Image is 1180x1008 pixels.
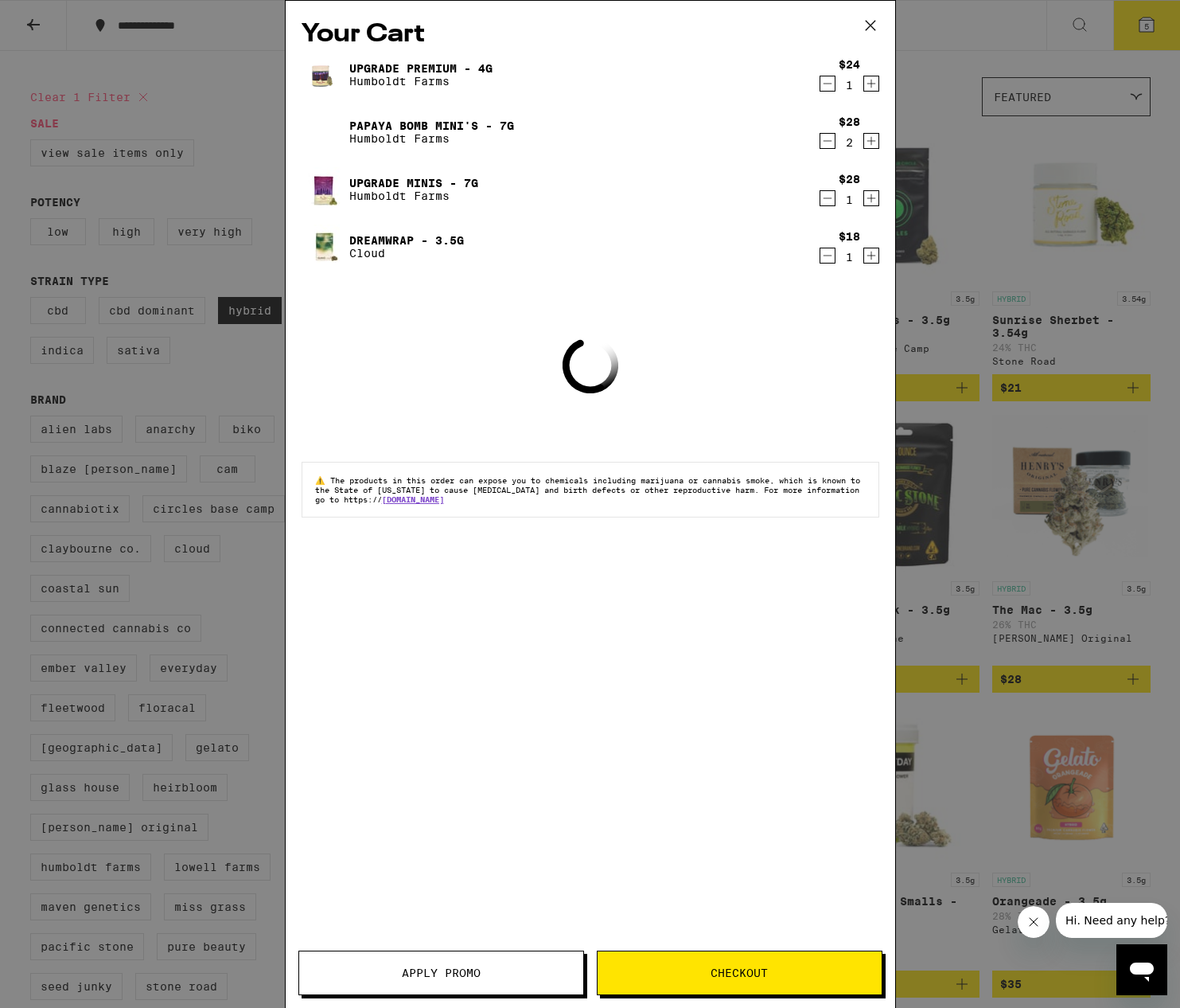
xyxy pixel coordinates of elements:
[315,475,330,485] span: ⚠️
[349,177,478,189] a: Upgrade Minis - 7g
[402,967,481,979] span: Apply Promo
[302,17,879,53] h2: Your Cart
[10,11,115,24] span: Hi. Need any help?
[315,475,860,504] span: The products in this order can expose you to chemicals including marijuana or cannabis smoke, whi...
[349,75,493,88] p: Humboldt Farms
[302,110,346,154] img: Papaya Bomb Mini's - 7g
[839,173,860,186] div: $28
[1056,903,1167,938] iframe: Message from company
[839,79,860,92] div: 1
[302,167,346,212] img: Upgrade Minis - 7g
[349,132,514,145] p: Humboldt Farms
[839,193,860,206] div: 1
[302,53,346,97] img: Upgrade Premium - 4g
[349,189,478,202] p: Humboldt Farms
[349,62,493,75] a: Upgrade Premium - 4g
[839,230,860,243] div: $18
[839,136,860,149] div: 2
[863,248,879,264] button: Increment
[820,190,835,206] button: Decrement
[298,951,584,995] button: Apply Promo
[820,248,835,264] button: Decrement
[839,58,860,71] div: $24
[1018,906,1050,938] iframe: Close message
[349,119,514,132] a: Papaya Bomb Mini's - 7g
[1116,944,1167,995] iframe: Button to launch messaging window
[863,190,879,206] button: Increment
[820,76,835,92] button: Decrement
[302,225,346,269] img: Dreamwrap - 3.5g
[382,494,444,504] a: [DOMAIN_NAME]
[863,133,879,149] button: Increment
[349,247,464,260] p: Cloud
[839,251,860,264] div: 1
[597,951,882,995] button: Checkout
[839,115,860,128] div: $28
[820,133,835,149] button: Decrement
[349,234,464,247] a: Dreamwrap - 3.5g
[863,76,879,92] button: Increment
[711,967,768,979] span: Checkout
